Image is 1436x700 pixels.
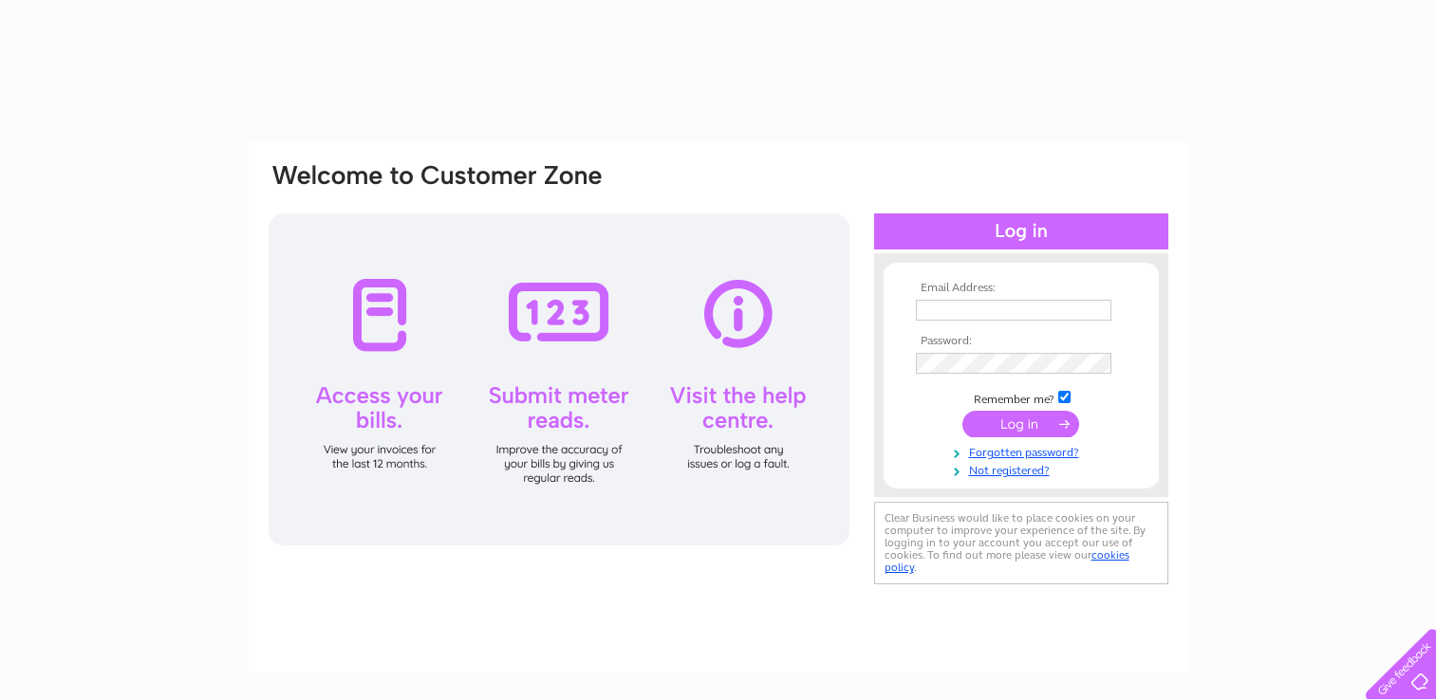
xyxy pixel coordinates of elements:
th: Password: [911,335,1131,348]
div: Clear Business would like to place cookies on your computer to improve your experience of the sit... [874,502,1168,584]
td: Remember me? [911,388,1131,407]
a: Forgotten password? [916,442,1131,460]
a: Not registered? [916,460,1131,478]
a: cookies policy [885,548,1129,574]
input: Submit [962,411,1079,437]
th: Email Address: [911,282,1131,295]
